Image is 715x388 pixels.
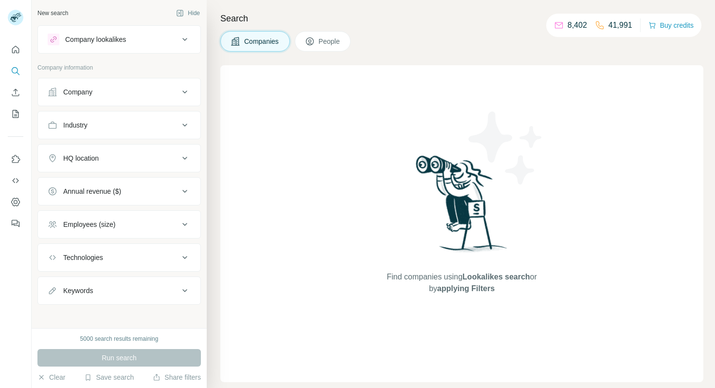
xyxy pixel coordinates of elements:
[38,180,200,203] button: Annual revenue ($)
[8,41,23,58] button: Quick start
[384,271,539,295] span: Find companies using or by
[169,6,207,20] button: Hide
[38,147,200,170] button: HQ location
[63,186,121,196] div: Annual revenue ($)
[411,153,513,261] img: Surfe Illustration - Woman searching with binoculars
[38,113,200,137] button: Industry
[63,153,99,163] div: HQ location
[244,37,280,46] span: Companies
[37,63,201,72] p: Company information
[8,150,23,168] button: Use Surfe on LinkedIn
[37,372,65,382] button: Clear
[65,35,126,44] div: Company lookalikes
[8,193,23,211] button: Dashboard
[463,273,530,281] span: Lookalikes search
[319,37,341,46] span: People
[38,80,200,104] button: Company
[8,84,23,101] button: Enrich CSV
[80,334,159,343] div: 5000 search results remaining
[63,253,103,262] div: Technologies
[608,19,632,31] p: 41,991
[63,120,88,130] div: Industry
[37,9,68,18] div: New search
[8,215,23,232] button: Feedback
[462,104,550,192] img: Surfe Illustration - Stars
[38,279,200,302] button: Keywords
[8,172,23,189] button: Use Surfe API
[63,286,93,296] div: Keywords
[568,19,587,31] p: 8,402
[648,18,694,32] button: Buy credits
[38,213,200,236] button: Employees (size)
[8,62,23,80] button: Search
[63,220,115,229] div: Employees (size)
[63,87,92,97] div: Company
[220,12,703,25] h4: Search
[8,105,23,123] button: My lists
[38,246,200,269] button: Technologies
[437,284,495,293] span: applying Filters
[153,372,201,382] button: Share filters
[38,28,200,51] button: Company lookalikes
[84,372,134,382] button: Save search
